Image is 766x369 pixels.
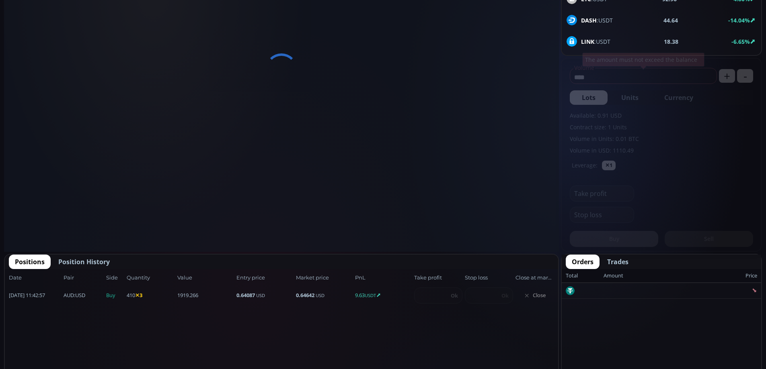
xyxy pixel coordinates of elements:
b: 18.38 [664,37,678,46]
div: Price [623,271,757,281]
span: Quantity [127,274,175,282]
b: LINK [581,38,594,45]
span: Positions [15,257,45,267]
b: 44.64 [663,16,678,24]
span: :USDT [581,16,613,24]
button: Orders [566,255,600,269]
div: Amount [604,271,623,281]
span: Position History [58,257,110,267]
span: :USDT [581,37,610,46]
span: Take profit [414,274,462,282]
span: Entry price [236,274,293,282]
span: 410 [127,292,175,300]
span: Buy [106,292,124,300]
b: 0.64087 [236,292,255,299]
span: [DATE] 11:42:57 [9,292,61,300]
span: 1919.266 [177,292,234,300]
span: Close at market [515,274,554,282]
div: Total [566,271,604,281]
span: PnL [355,274,412,282]
small: USD [316,292,324,298]
span: Trades [607,257,628,267]
small: USDT [365,292,376,298]
b: 0.64642 [296,292,314,299]
span: Date [9,274,61,282]
b: AUD [64,292,74,299]
span: Pair [64,274,104,282]
span: Value [177,274,234,282]
small: USD [256,292,265,298]
button: Positions [9,255,51,269]
button: Position History [52,255,116,269]
span: Side [106,274,124,282]
b: DASH [581,16,597,24]
b: -6.65% [731,38,750,45]
span: Stop loss [465,274,513,282]
span: Orders [572,257,593,267]
span: :USD [64,292,85,300]
span: 9.63 [355,292,412,300]
button: Trades [601,255,635,269]
b: -14.04% [728,16,750,24]
b: ✕3 [135,292,142,299]
span: Market price [296,274,353,282]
